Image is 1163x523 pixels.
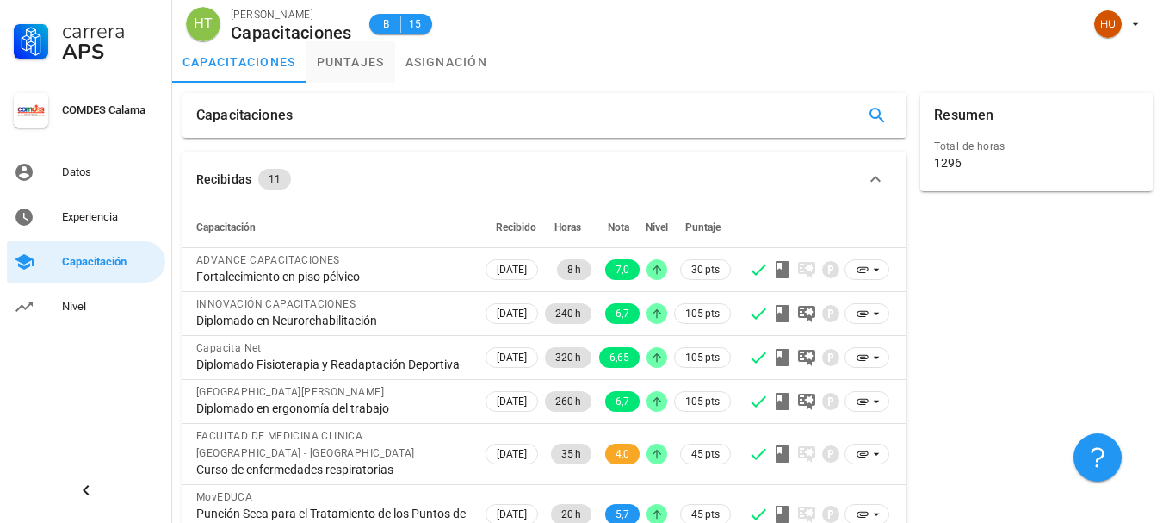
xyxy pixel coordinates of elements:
div: COMDES Calama [62,103,158,117]
div: Diplomado en ergonomía del trabajo [196,401,468,416]
div: 1296 [934,155,962,171]
span: Horas [554,221,581,233]
a: asignación [395,41,498,83]
span: Capacitación [196,221,256,233]
button: Recibidas 11 [182,152,906,207]
span: 11 [269,169,281,190]
div: APS [62,41,158,62]
div: Fortalecimiento en piso pélvico [196,269,468,284]
span: 105 pts [685,393,720,410]
span: 6,7 [616,303,629,324]
a: Nivel [7,286,165,327]
div: Capacitación [62,255,158,269]
div: Diplomado Fisioterapia y Readaptación Deportiva [196,357,468,372]
div: Diplomado en Neurorehabilitación [196,313,468,328]
div: Datos [62,165,158,179]
a: puntajes [306,41,395,83]
span: 45 pts [691,506,720,523]
div: Curso de enfermedades respiratorias [196,462,468,477]
th: Horas [541,207,595,248]
span: FACULTAD DE MEDICINA CLINICA [GEOGRAPHIC_DATA] - [GEOGRAPHIC_DATA] [196,430,415,459]
span: [DATE] [497,392,527,411]
div: Experiencia [62,210,158,224]
span: 15 [408,16,422,33]
span: Puntaje [685,221,721,233]
th: Recibido [482,207,541,248]
div: Carrera [62,21,158,41]
span: [DATE] [497,348,527,367]
a: Experiencia [7,196,165,238]
span: 105 pts [685,305,720,322]
span: B [380,16,393,33]
div: Capacitaciones [231,23,352,42]
span: 6,65 [609,347,629,368]
span: Nivel [646,221,668,233]
span: ADVANCE CAPACITACIONES [196,254,340,266]
a: capacitaciones [172,41,306,83]
th: Nota [595,207,643,248]
div: [PERSON_NAME] [231,6,352,23]
div: avatar [186,7,220,41]
span: Capacita Net [196,342,262,354]
span: 7,0 [616,259,629,280]
span: Recibido [496,221,536,233]
span: [DATE] [497,445,527,464]
span: 35 h [561,444,581,464]
th: Puntaje [671,207,734,248]
span: INNOVACIÓN CAPACITACIONES [196,298,356,310]
span: 4,0 [616,444,629,464]
span: 105 pts [685,349,720,366]
span: [GEOGRAPHIC_DATA][PERSON_NAME] [196,386,384,398]
span: 8 h [567,259,581,280]
span: 240 h [555,303,581,324]
span: [DATE] [497,304,527,323]
span: 260 h [555,391,581,412]
th: Nivel [643,207,671,248]
span: MovEDUCA [196,491,252,503]
div: avatar [1094,10,1122,38]
div: Recibidas [196,170,251,189]
span: Nota [608,221,629,233]
div: Resumen [934,93,993,138]
th: Capacitación [182,207,482,248]
span: [DATE] [497,260,527,279]
span: 6,7 [616,391,629,412]
div: Total de horas [934,138,1139,155]
span: 45 pts [691,445,720,463]
a: Datos [7,152,165,193]
span: 320 h [555,347,581,368]
div: Capacitaciones [196,93,293,138]
span: 30 pts [691,261,720,278]
span: HT [194,7,212,41]
div: Nivel [62,300,158,314]
a: Capacitación [7,241,165,283]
